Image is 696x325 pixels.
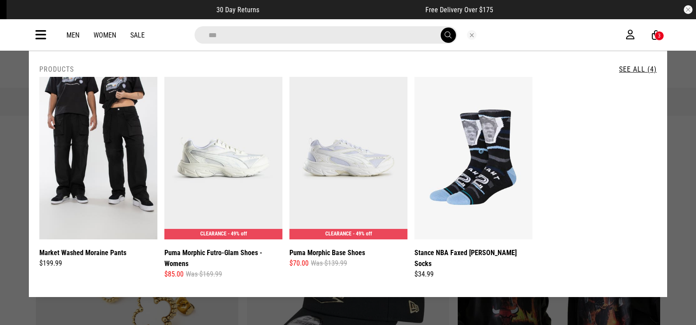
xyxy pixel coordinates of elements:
span: $85.00 [164,269,184,280]
div: $34.99 [414,269,532,280]
img: Puma Morphic Futro-glam Shoes - Womens in Grey [164,77,282,239]
button: Close search [467,30,477,40]
iframe: Customer reviews powered by Trustpilot [277,5,408,14]
a: Stance NBA Faxed [PERSON_NAME] Socks [414,247,532,269]
iframe: LiveChat chat widget [659,288,696,325]
span: 30 Day Returns [216,6,259,14]
a: 3 [652,31,660,40]
a: See All (4) [619,65,657,73]
a: Women [94,31,116,39]
span: Free Delivery Over $175 [425,6,493,14]
a: Men [66,31,80,39]
span: Was $169.99 [186,269,222,280]
span: CLEARANCE [200,231,226,237]
h2: Products [39,65,74,73]
div: 3 [658,33,661,39]
a: Sale [130,31,145,39]
a: Puma Morphic Base Shoes [289,247,365,258]
img: Market Washed Moraine Pants in Black [39,77,157,239]
img: Stance Nba Faxed Morant Socks in Black [414,77,532,239]
a: Market Washed Moraine Pants [39,247,126,258]
a: Puma Morphic Futro-Glam Shoes - Womens [164,247,282,269]
img: Puma Morphic Base Shoes in White [289,77,407,239]
span: Was $139.99 [311,258,347,269]
span: CLEARANCE [325,231,351,237]
span: - 49% off [353,231,372,237]
span: - 49% off [228,231,247,237]
div: $199.99 [39,258,157,269]
span: $70.00 [289,258,309,269]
